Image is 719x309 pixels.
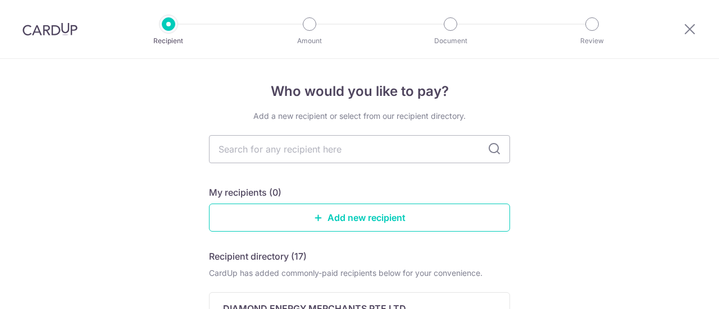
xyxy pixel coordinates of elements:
div: Add a new recipient or select from our recipient directory. [209,110,510,122]
p: Document [409,35,492,47]
h4: Who would you like to pay? [209,81,510,102]
img: CardUp [22,22,78,36]
iframe: Opens a widget where you can find more information [647,275,708,303]
h5: Recipient directory (17) [209,250,307,263]
p: Review [550,35,634,47]
p: Recipient [127,35,210,47]
div: CardUp has added commonly-paid recipients below for your convenience. [209,268,510,279]
p: Amount [268,35,351,47]
input: Search for any recipient here [209,135,510,163]
a: Add new recipient [209,204,510,232]
h5: My recipients (0) [209,186,281,199]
